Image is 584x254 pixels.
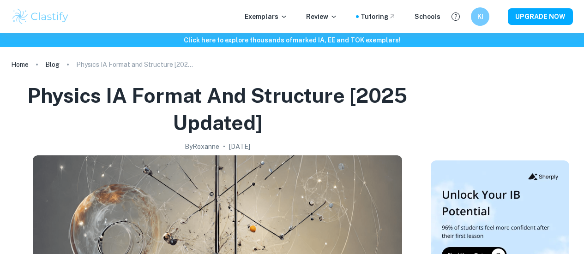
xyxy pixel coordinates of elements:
[11,7,70,26] img: Clastify logo
[223,142,225,152] p: •
[448,9,464,24] button: Help and Feedback
[245,12,288,22] p: Exemplars
[2,35,582,45] h6: Click here to explore thousands of marked IA, EE and TOK exemplars !
[471,7,489,26] button: KI
[306,12,337,22] p: Review
[45,58,60,71] a: Blog
[415,12,440,22] a: Schools
[185,142,219,152] h2: By Roxanne
[76,59,196,70] p: Physics IA Format and Structure [2025 updated]
[361,12,396,22] a: Tutoring
[229,142,250,152] h2: [DATE]
[15,82,420,136] h1: Physics IA Format and Structure [2025 updated]
[475,12,486,22] h6: KI
[11,58,29,71] a: Home
[508,8,573,25] button: UPGRADE NOW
